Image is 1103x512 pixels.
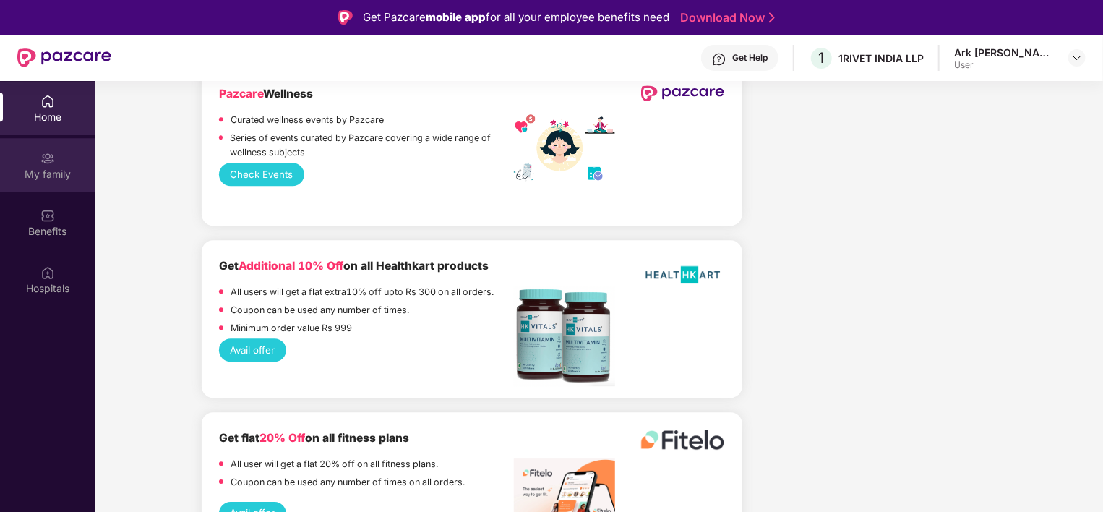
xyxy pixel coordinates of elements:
[426,10,486,24] strong: mobile app
[219,87,263,101] span: Pazcare
[40,265,55,280] img: svg+xml;base64,PHN2ZyBpZD0iSG9zcGl0YWxzIiB4bWxucz0iaHR0cDovL3d3dy53My5vcmcvMjAwMC9zdmciIHdpZHRoPS...
[259,431,305,445] span: 20% Off
[640,430,725,450] img: fitelo%20logo.png
[640,257,725,293] img: HealthKart-Logo-702x526.png
[231,285,494,299] p: All users will get a flat extra10% off upto Rs 300 on all orders.
[40,151,55,166] img: svg+xml;base64,PHN2ZyB3aWR0aD0iMjAiIGhlaWdodD0iMjAiIHZpZXdCb3g9IjAgMCAyMCAyMCIgZmlsbD0ibm9uZSIgeG...
[219,163,304,186] button: Check Events
[230,131,514,160] p: Series of events curated by Pazcare covering a wide range of wellness subjects
[231,475,465,490] p: Coupon can be used any number of times on all orders.
[40,208,55,223] img: svg+xml;base64,PHN2ZyBpZD0iQmVuZWZpdHMiIHhtbG5zPSJodHRwOi8vd3d3LnczLm9yZy8yMDAwL3N2ZyIgd2lkdGg9Ij...
[680,10,771,25] a: Download Now
[338,10,353,25] img: Logo
[219,259,489,273] b: Get on all Healthkart products
[514,114,615,183] img: wellness_mobile.png
[40,94,55,108] img: svg+xml;base64,PHN2ZyBpZD0iSG9tZSIgeG1sbnM9Imh0dHA6Ly93d3cudzMub3JnLzIwMDAvc3ZnIiB3aWR0aD0iMjAiIG...
[219,431,409,445] b: Get flat on all fitness plans
[819,49,825,67] span: 1
[363,9,669,26] div: Get Pazcare for all your employee benefits need
[732,52,768,64] div: Get Help
[231,321,352,336] p: Minimum order value Rs 999
[769,10,775,25] img: Stroke
[231,303,409,317] p: Coupon can be used any number of times.
[219,87,313,101] b: Wellness
[219,338,286,362] button: Avail offer
[231,113,384,127] p: Curated wellness events by Pazcare
[514,286,615,386] img: Screenshot%202022-11-18%20at%2012.17.25%20PM.png
[1071,52,1083,64] img: svg+xml;base64,PHN2ZyBpZD0iRHJvcGRvd24tMzJ4MzIiIHhtbG5zPSJodHRwOi8vd3d3LnczLm9yZy8yMDAwL3N2ZyIgd2...
[17,48,111,67] img: New Pazcare Logo
[640,85,725,102] img: newPazcareLogo.svg
[954,59,1055,71] div: User
[239,259,343,273] span: Additional 10% Off
[838,51,924,65] div: 1RIVET INDIA LLP
[231,457,438,472] p: All user will get a flat 20% off on all fitness plans.
[954,46,1055,59] div: Ark [PERSON_NAME]
[712,52,726,67] img: svg+xml;base64,PHN2ZyBpZD0iSGVscC0zMngzMiIgeG1sbnM9Imh0dHA6Ly93d3cudzMub3JnLzIwMDAvc3ZnIiB3aWR0aD...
